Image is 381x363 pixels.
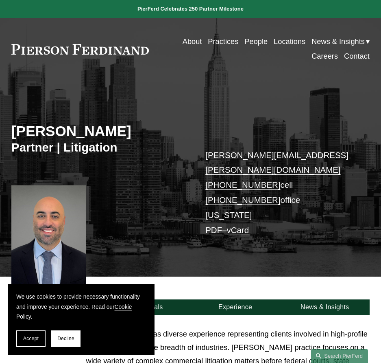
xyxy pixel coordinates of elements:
[190,299,280,315] a: Experience
[274,34,305,49] a: Locations
[16,330,46,347] button: Accept
[227,225,249,235] a: vCard
[208,34,238,49] a: Practices
[57,336,74,341] span: Decline
[311,349,368,363] a: Search this site
[311,35,365,48] span: News & Insights
[51,330,81,347] button: Decline
[205,225,222,235] a: PDF
[205,148,355,238] p: cell office [US_STATE] –
[11,140,190,155] h3: Partner | Litigation
[8,284,155,355] section: Cookie banner
[205,150,348,175] a: [PERSON_NAME][EMAIL_ADDRESS][PERSON_NAME][DOMAIN_NAME]
[16,292,146,322] p: We use cookies to provide necessary functionality and improve your experience. Read our .
[280,299,370,315] a: News & Insights
[311,34,370,49] a: folder dropdown
[183,34,202,49] a: About
[11,123,190,140] h2: [PERSON_NAME]
[205,180,280,189] a: [PHONE_NUMBER]
[244,34,268,49] a: People
[23,336,39,341] span: Accept
[205,195,280,205] a: [PHONE_NUMBER]
[311,49,338,64] a: Careers
[344,49,370,64] a: Contact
